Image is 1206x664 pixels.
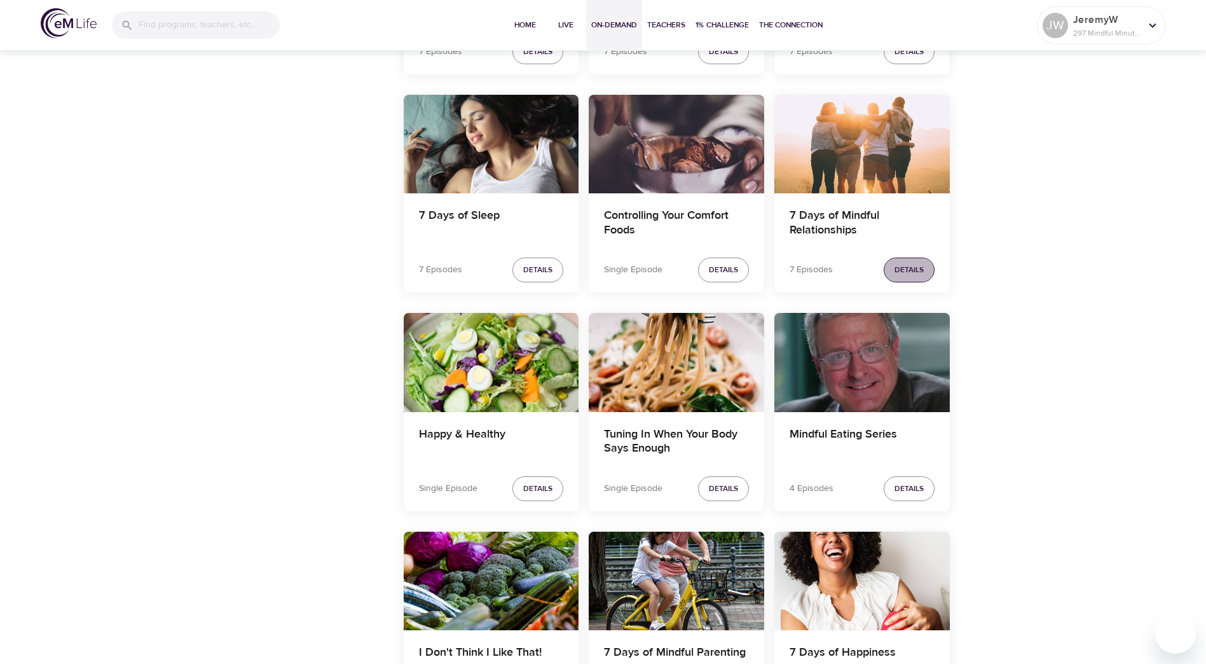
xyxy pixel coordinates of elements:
[404,532,579,630] button: I Don't Think I Like That!
[774,532,950,630] button: 7 Days of Happiness
[1043,13,1068,38] div: JW
[510,18,540,32] span: Home
[698,39,749,64] button: Details
[709,45,738,59] span: Details
[419,427,564,458] h4: Happy & Healthy
[41,8,97,38] img: logo
[884,39,935,64] button: Details
[404,95,579,193] button: 7 Days of Sleep
[523,482,552,495] span: Details
[604,482,662,495] p: Single Episode
[790,45,833,59] p: 7 Episodes
[604,209,749,239] h4: Controlling Your Comfort Foods
[709,482,738,495] span: Details
[884,258,935,282] button: Details
[790,427,935,458] h4: Mindful Eating Series
[604,427,749,458] h4: Tuning In When Your Body Says Enough
[589,532,764,630] button: 7 Days of Mindful Parenting
[774,313,950,412] button: Mindful Eating Series
[591,18,637,32] span: On-Demand
[419,263,462,277] p: 7 Episodes
[523,45,552,59] span: Details
[709,263,738,277] span: Details
[698,476,749,501] button: Details
[774,95,950,193] button: 7 Days of Mindful Relationships
[1155,613,1196,654] iframe: Button to launch messaging window
[894,263,924,277] span: Details
[512,39,563,64] button: Details
[419,482,477,495] p: Single Episode
[419,45,462,59] p: 7 Episodes
[1073,27,1141,39] p: 297 Mindful Minutes
[790,482,833,495] p: 4 Episodes
[589,313,764,412] button: Tuning In When Your Body Says Enough
[790,263,833,277] p: 7 Episodes
[419,209,564,239] h4: 7 Days of Sleep
[404,313,579,412] button: Happy & Healthy
[894,45,924,59] span: Details
[1073,12,1141,27] p: JeremyW
[790,209,935,239] h4: 7 Days of Mindful Relationships
[512,476,563,501] button: Details
[884,476,935,501] button: Details
[589,95,764,193] button: Controlling Your Comfort Foods
[523,263,552,277] span: Details
[551,18,581,32] span: Live
[139,11,280,39] input: Find programs, teachers, etc...
[894,482,924,495] span: Details
[696,18,749,32] span: 1% Challenge
[698,258,749,282] button: Details
[512,258,563,282] button: Details
[604,263,662,277] p: Single Episode
[647,18,685,32] span: Teachers
[759,18,823,32] span: The Connection
[604,45,647,59] p: 7 Episodes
